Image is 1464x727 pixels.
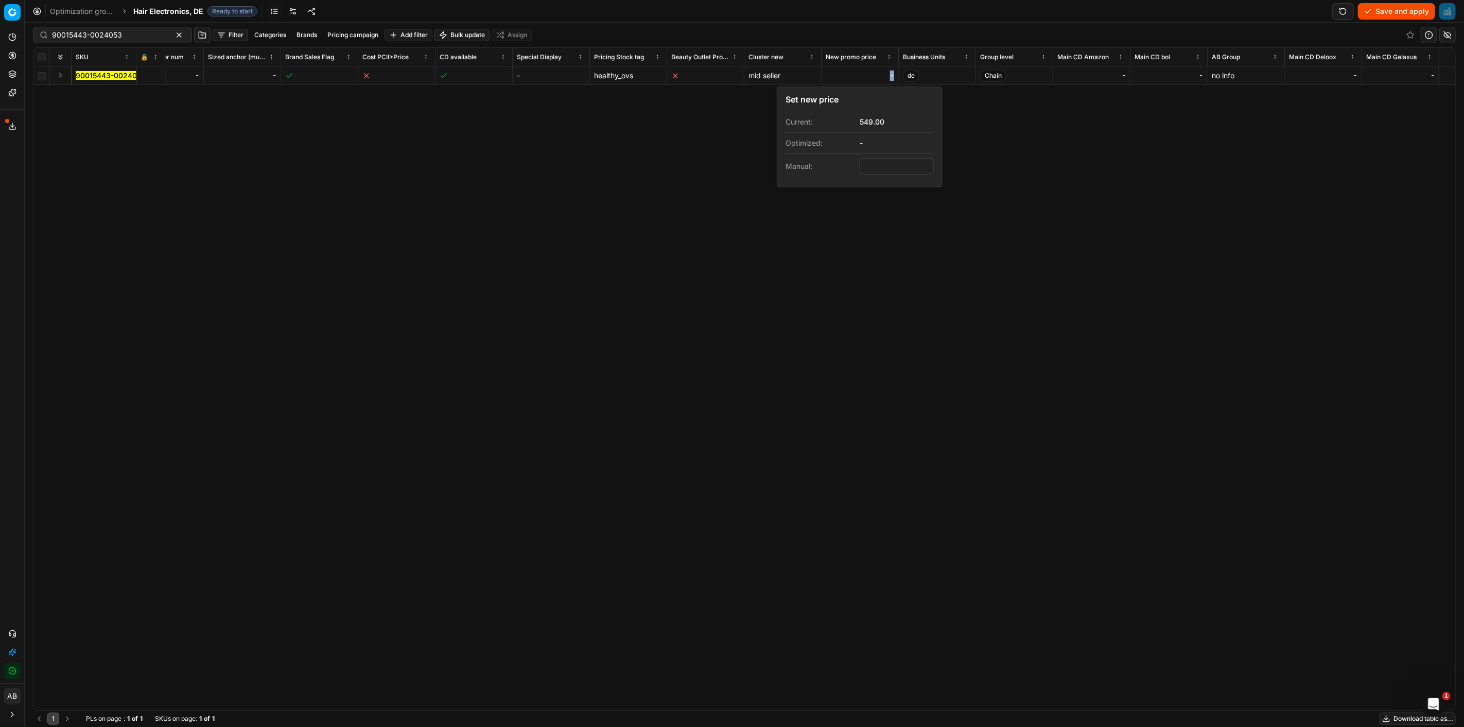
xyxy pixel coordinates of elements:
[133,6,203,16] span: Hair Electronics, DE
[492,29,532,41] button: Assign
[786,153,860,179] dt: Manual:
[903,70,919,82] span: de
[140,715,143,723] strong: 1
[980,70,1006,82] span: Chain
[86,715,121,723] span: PLs on page
[50,6,257,16] nav: breadcrumb
[155,715,197,723] span: SKUs on page :
[199,715,202,723] strong: 1
[1442,692,1451,700] span: 1
[826,71,894,81] div: -
[385,29,432,41] button: Add filter
[208,71,276,81] div: -
[362,53,409,61] span: Cost PCII>Price
[47,713,59,725] button: 1
[52,30,165,40] input: Search by SKU or title
[748,71,817,81] div: mid seller
[434,29,490,41] button: Bulk update
[594,53,644,61] span: Pricing Stock tag
[33,713,74,725] nav: pagination
[76,71,146,80] mark: 90015443-0024053
[748,53,783,61] span: Cluster new
[594,71,663,81] div: healthy_ovs
[440,53,477,61] span: CD available
[786,112,860,132] dt: Current:
[207,6,257,16] span: Ready to start
[86,715,143,723] div: :
[1057,71,1126,81] div: -
[786,95,934,103] div: Set new price
[76,71,146,81] button: 90015443-0024053
[517,53,562,61] span: Special Display
[76,53,89,61] span: SKU
[33,713,45,725] button: Go to previous page
[1421,692,1446,717] iframe: Intercom live chat
[1057,53,1109,61] span: Main CD Amazon
[1135,53,1170,61] span: Main CD bol
[213,29,248,41] button: Filter
[786,132,860,153] dt: Optimized:
[513,66,590,85] td: -
[54,51,66,63] button: Expand all
[54,69,66,81] button: Expand
[671,53,729,61] span: Beauty Outlet Product
[1358,3,1435,20] button: Save and apply
[1366,53,1417,61] span: Main CD Galaxus
[323,29,382,41] button: Pricing campaign
[4,688,21,704] button: AB
[1289,53,1336,61] span: Main CD Deloox
[903,53,945,61] span: Business Units
[1212,71,1280,81] div: no info
[61,713,74,725] button: Go to next page
[212,715,215,723] strong: 1
[50,6,116,16] a: Optimization groups
[1289,71,1357,81] div: -
[204,715,210,723] strong: of
[133,6,257,16] span: Hair Electronics, DEReady to start
[292,29,321,41] button: Brands
[860,117,884,127] button: 549.00
[132,715,138,723] strong: of
[980,53,1014,61] span: Group level
[1212,53,1240,61] span: AB Group
[285,53,334,61] span: Brand Sales Flag
[860,132,934,153] dd: -
[1380,713,1456,725] button: Download table as...
[5,688,20,704] span: AB
[250,29,290,41] button: Categories
[826,53,876,61] span: New promo price
[1135,71,1203,81] div: -
[127,715,130,723] strong: 1
[208,53,266,61] span: Sized anchor (mul idx)
[141,53,148,61] span: 🔒
[1366,71,1435,81] div: -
